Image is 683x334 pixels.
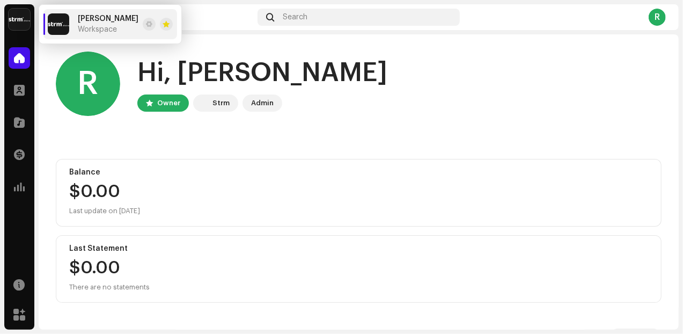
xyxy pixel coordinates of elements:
div: Balance [69,168,648,177]
div: Hi, [PERSON_NAME] [137,56,387,90]
span: Reggie Sanders [78,14,138,23]
div: Owner [157,97,180,110]
div: R [56,52,120,116]
div: R [649,9,666,26]
div: There are no statements [69,281,150,294]
re-o-card-value: Last Statement [56,235,662,303]
img: 408b884b-546b-4518-8448-1008f9c76b02 [9,9,30,30]
div: Strm [212,97,230,110]
img: 408b884b-546b-4518-8448-1008f9c76b02 [195,97,208,110]
re-o-card-value: Balance [56,159,662,227]
div: Last Statement [69,244,648,253]
div: Last update on [DATE] [69,205,648,217]
span: Search [283,13,307,21]
div: Admin [251,97,274,110]
span: Workspace [78,25,117,34]
img: 408b884b-546b-4518-8448-1008f9c76b02 [48,13,69,35]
